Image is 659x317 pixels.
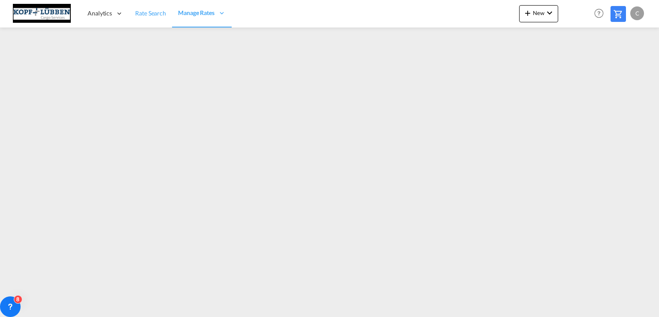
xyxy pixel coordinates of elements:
[630,6,644,20] div: C
[523,9,555,16] span: New
[523,8,533,18] md-icon: icon-plus 400-fg
[519,5,558,22] button: icon-plus 400-fgNewicon-chevron-down
[135,9,166,17] span: Rate Search
[13,4,71,23] img: 25cf3bb0aafc11ee9c4fdbd399af7748.JPG
[88,9,112,18] span: Analytics
[544,8,555,18] md-icon: icon-chevron-down
[178,9,215,17] span: Manage Rates
[592,6,611,21] div: Help
[592,6,606,21] span: Help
